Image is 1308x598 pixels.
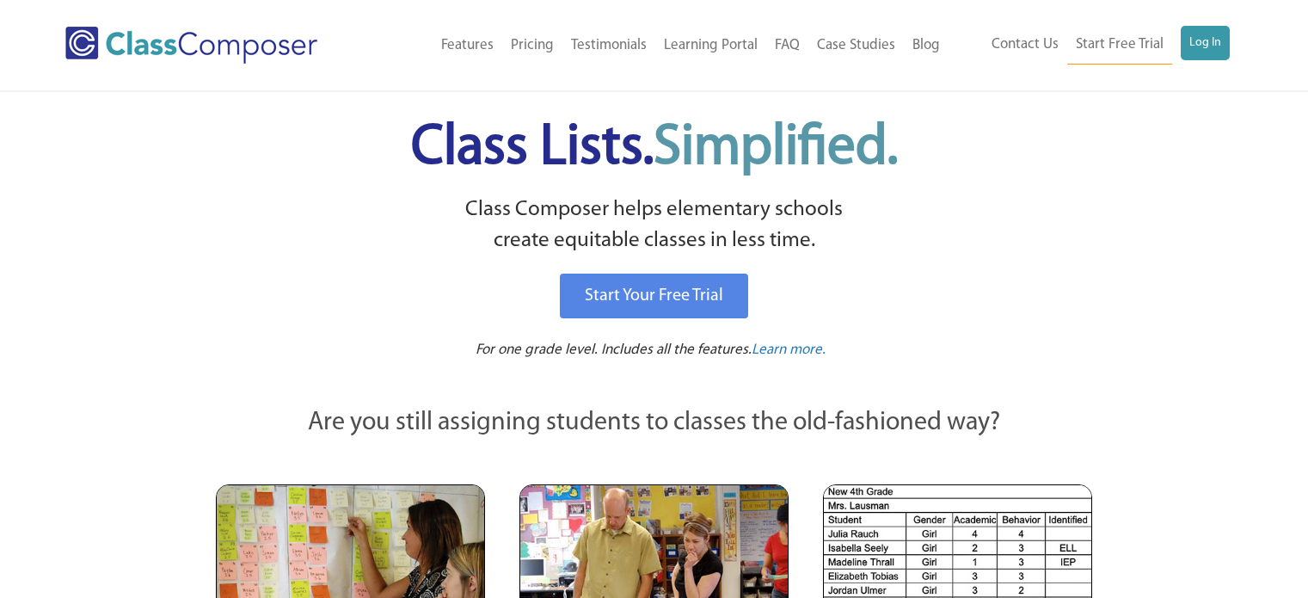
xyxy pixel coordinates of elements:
nav: Header Menu [949,26,1230,65]
a: Pricing [502,27,562,65]
a: Features [433,27,502,65]
a: Blog [904,27,949,65]
img: Class Composer [65,27,317,64]
a: Start Your Free Trial [560,274,748,318]
a: Case Studies [808,27,904,65]
a: Learning Portal [655,27,766,65]
a: Contact Us [983,26,1067,64]
a: Start Free Trial [1067,26,1172,65]
a: FAQ [766,27,808,65]
a: Testimonials [562,27,655,65]
a: Log In [1181,26,1230,60]
span: Simplified. [654,120,898,176]
nav: Header Menu [372,27,948,65]
p: Are you still assigning students to classes the old-fashioned way? [216,404,1093,442]
span: Start Your Free Trial [585,287,723,305]
span: Class Lists. [411,120,898,176]
p: Class Composer helps elementary schools create equitable classes in less time. [213,194,1096,257]
span: For one grade level. Includes all the features. [476,342,752,357]
span: Learn more. [752,342,826,357]
a: Learn more. [752,340,826,361]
